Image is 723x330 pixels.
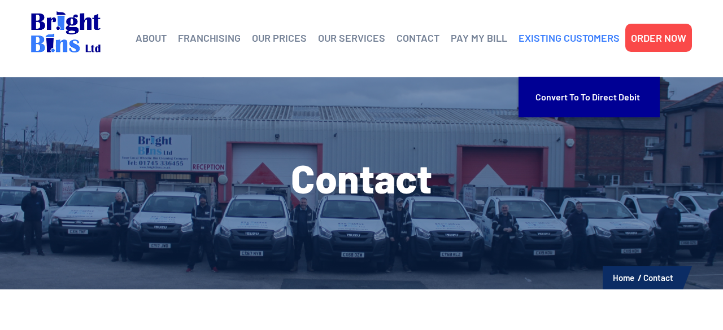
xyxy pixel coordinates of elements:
[318,29,385,46] a: OUR SERVICES
[519,29,620,46] a: EXISTING CUSTOMERS
[136,29,167,46] a: ABOUT
[31,158,692,197] h1: Contact
[397,29,439,46] a: CONTACT
[643,270,673,285] li: Contact
[178,29,241,46] a: FRANCHISING
[631,29,686,46] a: ORDER NOW
[535,82,643,112] a: Convert to To Direct Debit
[451,29,507,46] a: PAY MY BILL
[252,29,307,46] a: OUR PRICES
[613,272,634,283] a: Home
